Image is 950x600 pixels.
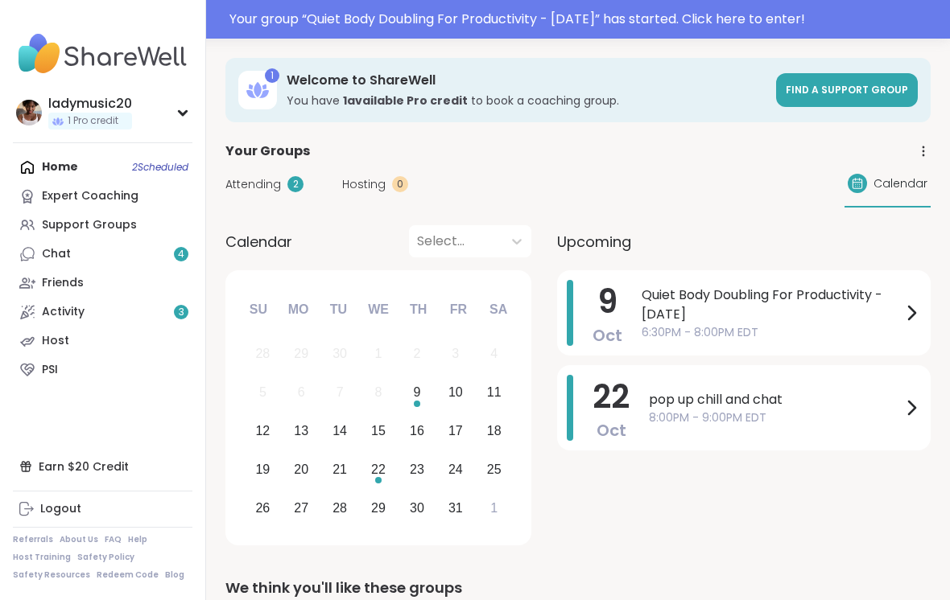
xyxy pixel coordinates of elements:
a: Host Training [13,552,71,563]
div: We [361,292,396,327]
div: 13 [294,420,308,442]
a: Chat4 [13,240,192,269]
div: 18 [487,420,502,442]
span: Attending [225,176,281,193]
span: 8:00PM - 9:00PM EDT [649,409,902,426]
a: Friends [13,269,192,298]
div: 17 [448,420,463,442]
div: month 2025-10 [243,335,513,527]
div: 25 [487,458,502,480]
div: ladymusic20 [48,95,132,113]
div: Not available Sunday, September 28th, 2025 [246,337,280,372]
div: Choose Friday, October 10th, 2025 [438,376,473,410]
div: Not available Saturday, October 4th, 2025 [477,337,511,372]
div: PSI [42,362,58,378]
div: 5 [259,381,266,403]
span: Hosting [342,176,386,193]
div: Choose Thursday, October 16th, 2025 [400,414,435,449]
img: ShareWell Nav Logo [13,26,192,82]
span: Oct [593,324,622,347]
div: 29 [294,343,308,364]
a: Host [13,327,192,355]
div: 6 [298,381,305,403]
div: Fr [440,292,476,327]
div: Su [241,292,276,327]
div: Choose Wednesday, October 22nd, 2025 [361,452,396,487]
a: Safety Policy [77,552,134,563]
div: Choose Monday, October 27th, 2025 [284,491,319,525]
div: 23 [410,458,424,480]
div: 30 [410,497,424,519]
div: 3 [452,343,459,364]
div: Choose Sunday, October 26th, 2025 [246,491,280,525]
div: 20 [294,458,308,480]
div: 10 [448,381,463,403]
div: Choose Friday, October 24th, 2025 [438,452,473,487]
div: Choose Friday, October 31st, 2025 [438,491,473,525]
a: Logout [13,495,192,524]
span: pop up chill and chat [649,390,902,409]
div: Mo [280,292,316,327]
a: Help [128,534,147,545]
b: 1 available Pro credit [343,92,468,109]
div: Expert Coaching [42,188,138,204]
div: Choose Saturday, November 1st, 2025 [477,491,511,525]
h3: You have to book a coaching group. [287,92,766,109]
div: Not available Wednesday, October 1st, 2025 [361,337,396,372]
div: 1 [265,68,279,83]
div: 7 [337,381,344,403]
span: Upcoming [557,231,631,253]
div: Choose Wednesday, October 15th, 2025 [361,414,396,449]
div: 12 [255,420,270,442]
div: Host [42,333,69,349]
div: Friends [42,275,84,291]
div: 29 [371,497,386,519]
div: Not available Thursday, October 2nd, 2025 [400,337,435,372]
div: 24 [448,458,463,480]
div: Choose Tuesday, October 14th, 2025 [323,414,357,449]
span: Find a support group [786,83,908,97]
div: We think you'll like these groups [225,577,931,599]
div: 16 [410,420,424,442]
div: 19 [255,458,270,480]
div: Not available Tuesday, October 7th, 2025 [323,376,357,410]
a: PSI [13,355,192,384]
div: 15 [371,420,386,442]
div: 9 [413,381,420,403]
div: 1 [375,343,382,364]
div: Choose Thursday, October 23rd, 2025 [400,452,435,487]
div: Th [401,292,436,327]
a: Referrals [13,534,53,545]
div: Chat [42,246,71,262]
div: Activity [42,304,85,320]
span: Your Groups [225,142,310,161]
div: 8 [375,381,382,403]
div: Choose Saturday, October 25th, 2025 [477,452,511,487]
a: Blog [165,569,184,581]
div: 0 [392,176,408,192]
a: Find a support group [776,73,918,107]
div: 1 [490,497,498,519]
div: Sa [481,292,516,327]
div: 2 [413,343,420,364]
span: Quiet Body Doubling For Productivity - [DATE] [642,286,902,324]
div: Your group “ Quiet Body Doubling For Productivity - [DATE] ” has started. Click here to enter! [229,10,940,29]
div: 22 [371,458,386,480]
div: Choose Monday, October 13th, 2025 [284,414,319,449]
div: Not available Monday, September 29th, 2025 [284,337,319,372]
div: Not available Friday, October 3rd, 2025 [438,337,473,372]
div: Tu [320,292,356,327]
div: Choose Sunday, October 12th, 2025 [246,414,280,449]
div: Choose Tuesday, October 21st, 2025 [323,452,357,487]
div: Choose Thursday, October 9th, 2025 [400,376,435,410]
div: 2 [287,176,304,192]
div: Choose Sunday, October 19th, 2025 [246,452,280,487]
span: 3 [179,306,184,319]
span: Calendar [874,175,927,192]
span: 4 [178,248,184,261]
div: Earn $20 Credit [13,452,192,481]
span: 1 Pro credit [68,114,118,128]
div: 31 [448,497,463,519]
a: Redeem Code [97,569,159,581]
a: FAQ [105,534,122,545]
